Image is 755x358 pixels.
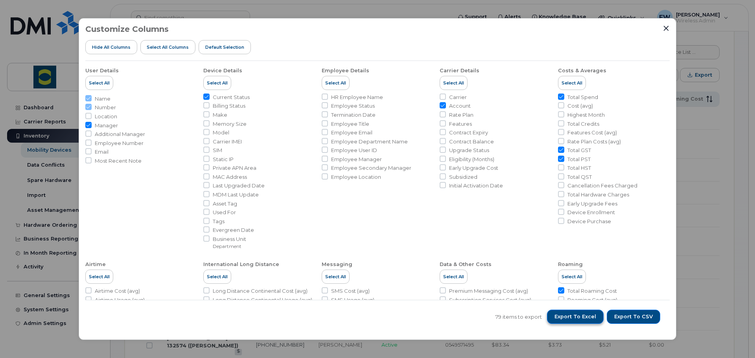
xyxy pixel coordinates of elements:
span: Select All [443,80,464,86]
span: Employee User ID [331,147,377,154]
span: Evergreen Date [213,226,254,234]
span: Features [449,120,472,128]
span: Early Upgrade Cost [449,164,498,172]
span: Contract Expiry [449,129,488,136]
span: Total Spend [567,94,598,101]
span: Contract Balance [449,138,494,145]
span: Employee Title [331,120,369,128]
span: Tags [213,218,225,225]
span: Employee Location [331,173,381,181]
span: Memory Size [213,120,247,128]
button: Select All [440,270,468,284]
span: Features Cost (avg) [567,129,617,136]
span: Total HST [567,164,591,172]
span: Device Purchase [567,218,611,225]
span: Select All [443,274,464,280]
span: 79 items to export [495,313,542,321]
span: Rate Plan Costs (avg) [567,138,621,145]
button: Export to Excel [547,310,604,324]
span: Select All [89,274,110,280]
h3: Customize Columns [85,25,169,33]
button: Select All [203,76,231,90]
button: Select All [558,76,586,90]
button: Select All [322,76,350,90]
span: Total Credits [567,120,599,128]
span: Business Unit [213,235,246,243]
span: Total PST [567,156,591,163]
span: Employee Status [331,102,375,110]
span: Most Recent Note [95,157,142,165]
div: Data & Other Costs [440,261,492,268]
span: Manager [95,122,118,129]
span: Account [449,102,471,110]
span: Email [95,148,109,156]
span: Total Roaming Cost [567,287,617,295]
span: Cancellation Fees Charged [567,182,637,189]
span: Upgrade Status [449,147,489,154]
button: Select All [85,76,113,90]
span: Roaming Cost (avg) [567,296,617,304]
button: Select All [85,270,113,284]
div: Costs & Averages [558,67,606,74]
span: Number [95,104,116,111]
span: Name [95,95,110,103]
span: Export to Excel [554,313,596,320]
span: Termination Date [331,111,376,119]
span: Cost (avg) [567,102,593,110]
button: Select all Columns [140,40,196,54]
span: Last Upgraded Date [213,182,265,189]
div: Employee Details [322,67,369,74]
span: Static IP [213,156,234,163]
div: Airtime [85,261,106,268]
div: Messaging [322,261,352,268]
span: Private APN Area [213,164,256,172]
button: Select All [203,270,231,284]
span: Select all Columns [147,44,189,50]
span: Used For [213,209,236,216]
span: Employee Secondary Manager [331,164,411,172]
button: Select All [558,270,586,284]
span: Export to CSV [614,313,653,320]
span: Carrier IMEI [213,138,242,145]
span: Employee Email [331,129,372,136]
small: Department [213,243,241,249]
span: Select All [325,80,346,86]
span: Subscription Services Cost (avg) [449,296,531,304]
span: Employee Number [95,140,144,147]
span: Additional Manager [95,130,145,138]
button: Default Selection [199,40,251,54]
span: Select All [207,80,228,86]
span: Long Distance Continental Usage (avg) [213,296,312,304]
span: Make [213,111,227,119]
span: HR Employee Name [331,94,383,101]
span: Total QST [567,173,592,181]
span: Carrier [449,94,467,101]
span: SMS Usage (avg) [331,296,374,304]
span: Airtime Usage (avg) [95,296,145,304]
span: Select All [562,80,582,86]
span: MDM Last Update [213,191,259,198]
span: Current Status [213,94,250,101]
button: Export to CSV [607,310,660,324]
span: Premium Messaging Cost (avg) [449,287,528,295]
span: Model [213,129,229,136]
div: Roaming [558,261,583,268]
span: MAC Address [213,173,247,181]
span: SIM [213,147,222,154]
span: Location [95,113,117,120]
span: Device Enrollment [567,209,615,216]
span: Subsidized [449,173,477,181]
span: Select All [562,274,582,280]
div: Carrier Details [440,67,479,74]
span: Select All [207,274,228,280]
span: Default Selection [205,44,244,50]
span: SMS Cost (avg) [331,287,370,295]
span: Long Distance Continental Cost (avg) [213,287,308,295]
div: Device Details [203,67,242,74]
span: Employee Manager [331,156,382,163]
span: Hide All Columns [92,44,131,50]
span: Airtime Cost (avg) [95,287,140,295]
button: Hide All Columns [85,40,137,54]
span: Total GST [567,147,591,154]
span: Asset Tag [213,200,237,207]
